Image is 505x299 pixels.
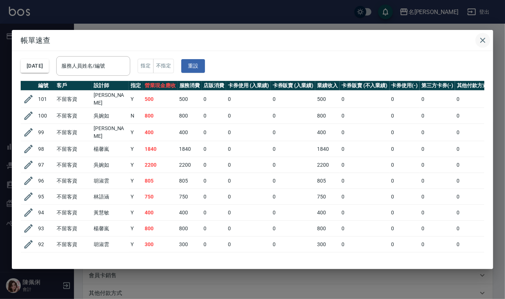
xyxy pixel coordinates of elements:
button: 重設 [181,59,205,73]
td: 0 [420,221,455,237]
td: 0 [390,124,420,141]
td: 0 [202,141,226,157]
td: 1840 [315,141,340,157]
td: 300 [178,237,202,252]
td: 0 [455,221,496,237]
td: 300 [178,252,202,268]
td: 800 [143,221,178,237]
td: Y [129,91,143,108]
td: 400 [315,124,340,141]
td: 0 [340,108,389,124]
td: 1840 [143,141,178,157]
td: 黃慧敏 [92,205,129,221]
td: 0 [455,157,496,173]
td: 0 [271,91,316,108]
td: 0 [226,91,271,108]
td: 0 [202,124,226,141]
th: 服務消費 [178,81,202,91]
td: 不留客資 [55,108,92,124]
td: 800 [315,221,340,237]
td: Y [129,157,143,173]
td: 0 [390,157,420,173]
td: 不留客資 [55,173,92,189]
td: 0 [340,252,389,268]
td: 楊馨嵐 [92,221,129,237]
td: 0 [390,252,420,268]
td: 400 [143,205,178,221]
td: 95 [36,189,55,205]
td: 不留客資 [55,221,92,237]
td: 0 [420,173,455,189]
td: 0 [390,108,420,124]
td: 胡淑雲 [92,252,129,268]
td: 0 [340,189,389,205]
td: 0 [202,237,226,252]
td: 805 [143,173,178,189]
td: 0 [226,157,271,173]
td: 0 [390,189,420,205]
td: 0 [420,141,455,157]
td: Y [129,252,143,268]
td: 0 [202,205,226,221]
td: 0 [271,221,316,237]
td: 0 [420,205,455,221]
td: Y [129,189,143,205]
td: 101 [36,91,55,108]
td: 0 [390,91,420,108]
td: 0 [271,189,316,205]
th: 編號 [36,81,55,91]
td: 500 [143,91,178,108]
td: 0 [202,108,226,124]
td: 0 [226,108,271,124]
td: 0 [455,237,496,252]
td: [PERSON_NAME] [92,91,129,108]
td: 91 [36,252,55,268]
td: 2200 [178,157,202,173]
td: 0 [226,189,271,205]
td: 不留客資 [55,252,92,268]
td: N [129,108,143,124]
button: 不指定 [153,59,174,73]
td: 0 [271,205,316,221]
td: 805 [315,173,340,189]
td: 0 [202,252,226,268]
td: 不留客資 [55,205,92,221]
td: 99 [36,124,55,141]
td: 0 [340,205,389,221]
td: 0 [390,173,420,189]
td: 0 [340,221,389,237]
td: 800 [178,221,202,237]
td: 93 [36,221,55,237]
td: 0 [202,91,226,108]
td: 500 [315,91,340,108]
td: 0 [455,252,496,268]
td: Y [129,124,143,141]
td: 0 [340,124,389,141]
td: 0 [226,124,271,141]
td: 0 [271,141,316,157]
td: 0 [420,237,455,252]
td: 楊馨嵐 [92,141,129,157]
td: 98 [36,141,55,157]
td: 不留客資 [55,91,92,108]
td: 0 [271,173,316,189]
td: 0 [226,141,271,157]
td: 750 [143,189,178,205]
td: 胡淑雲 [92,237,129,252]
td: 吳婉如 [92,157,129,173]
td: 0 [271,124,316,141]
td: 0 [390,141,420,157]
td: 0 [340,141,389,157]
th: 卡券使用(-) [390,81,420,91]
td: 0 [202,157,226,173]
td: 0 [420,91,455,108]
td: Y [129,205,143,221]
td: 不留客資 [55,237,92,252]
td: 不留客資 [55,157,92,173]
td: 2200 [143,157,178,173]
td: 林語涵 [92,189,129,205]
td: 0 [390,237,420,252]
td: 0 [340,173,389,189]
td: 100 [36,108,55,124]
td: 96 [36,173,55,189]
